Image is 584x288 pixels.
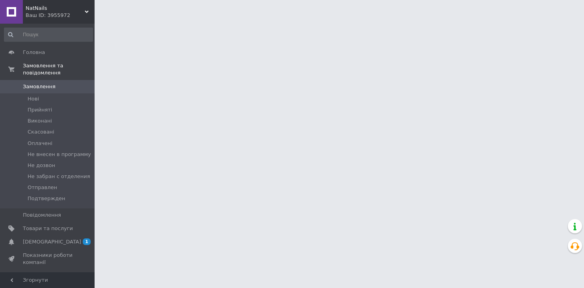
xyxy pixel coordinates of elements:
span: Оплачені [28,140,52,147]
span: 1 [83,238,91,245]
span: [DEMOGRAPHIC_DATA] [23,238,81,245]
span: Виконані [28,117,52,124]
span: Повідомлення [23,212,61,219]
span: Не дозвон [28,162,55,169]
input: Пошук [4,28,93,42]
span: Показники роботи компанії [23,252,73,266]
span: NatNails [26,5,85,12]
span: Не внесен в программу [28,151,91,158]
div: Ваш ID: 3955972 [26,12,95,19]
span: Нові [28,95,39,102]
span: Замовлення [23,83,56,90]
span: Замовлення та повідомлення [23,62,95,76]
span: Подтвержден [28,195,65,202]
span: Головна [23,49,45,56]
span: Прийняті [28,106,52,113]
span: Скасовані [28,128,54,136]
span: Товари та послуги [23,225,73,232]
span: Не забран с отделения [28,173,90,180]
span: Отправлен [28,184,57,191]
